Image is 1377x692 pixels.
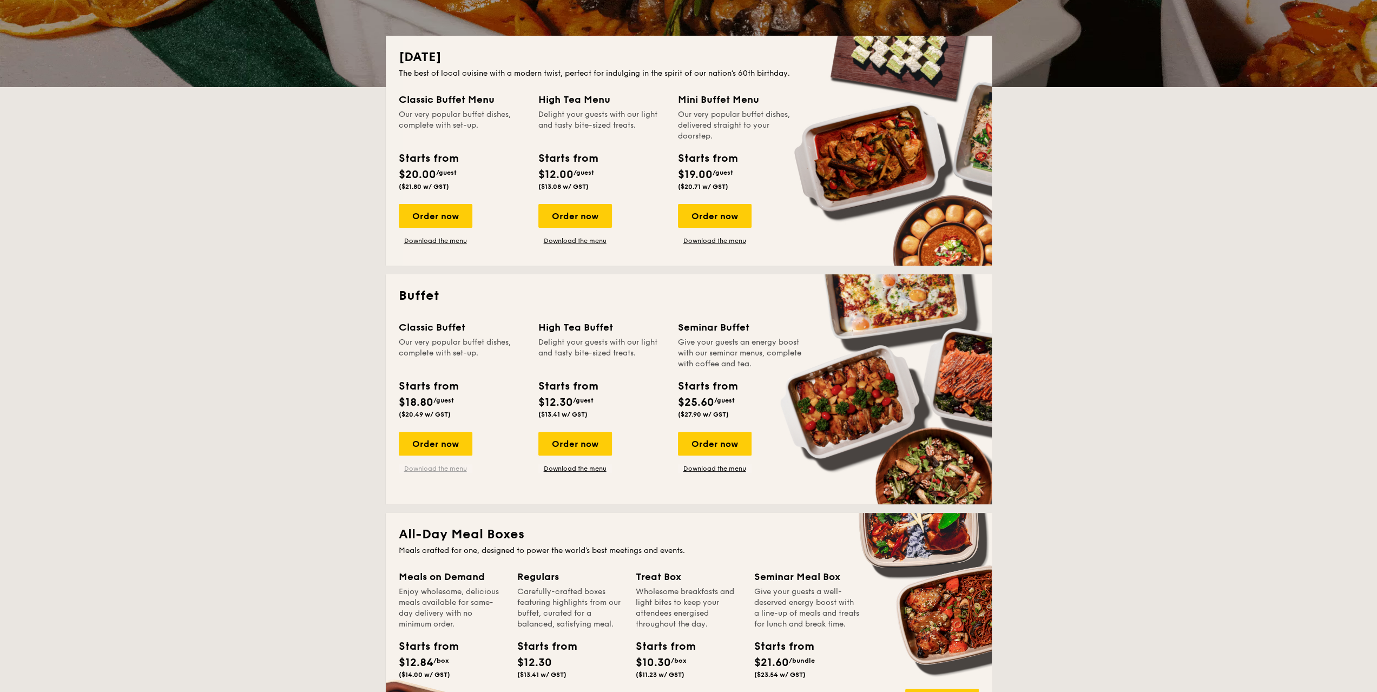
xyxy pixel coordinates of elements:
[538,168,574,181] span: $12.00
[538,396,573,409] span: $12.30
[789,657,815,664] span: /bundle
[678,109,805,142] div: Our very popular buffet dishes, delivered straight to your doorstep.
[517,656,552,669] span: $12.30
[754,569,860,584] div: Seminar Meal Box
[399,526,979,543] h2: All-Day Meal Boxes
[714,397,735,404] span: /guest
[678,150,737,167] div: Starts from
[399,586,504,630] div: Enjoy wholesome, delicious meals available for same-day delivery with no minimum order.
[678,396,714,409] span: $25.60
[399,378,458,394] div: Starts from
[517,569,623,584] div: Regulars
[538,183,589,190] span: ($13.08 w/ GST)
[399,464,472,473] a: Download the menu
[399,68,979,79] div: The best of local cuisine with a modern twist, perfect for indulging in the spirit of our nation’...
[399,396,433,409] span: $18.80
[538,464,612,473] a: Download the menu
[399,92,525,107] div: Classic Buffet Menu
[538,109,665,142] div: Delight your guests with our light and tasty bite-sized treats.
[538,236,612,245] a: Download the menu
[636,569,741,584] div: Treat Box
[538,92,665,107] div: High Tea Menu
[399,287,979,305] h2: Buffet
[678,168,713,181] span: $19.00
[399,411,451,418] span: ($20.49 w/ GST)
[399,545,979,556] div: Meals crafted for one, designed to power the world's best meetings and events.
[399,320,525,335] div: Classic Buffet
[678,320,805,335] div: Seminar Buffet
[517,671,566,678] span: ($13.41 w/ GST)
[538,150,597,167] div: Starts from
[678,432,752,456] div: Order now
[399,204,472,228] div: Order now
[678,183,728,190] span: ($20.71 w/ GST)
[754,638,803,655] div: Starts from
[754,586,860,630] div: Give your guests a well-deserved energy boost with a line-up of meals and treats for lunch and br...
[399,109,525,142] div: Our very popular buffet dishes, complete with set-up.
[399,638,447,655] div: Starts from
[678,337,805,370] div: Give your guests an energy boost with our seminar menus, complete with coffee and tea.
[433,657,449,664] span: /box
[517,586,623,630] div: Carefully-crafted boxes featuring highlights from our buffet, curated for a balanced, satisfying ...
[433,397,454,404] span: /guest
[538,411,588,418] span: ($13.41 w/ GST)
[678,378,737,394] div: Starts from
[399,168,436,181] span: $20.00
[399,337,525,370] div: Our very popular buffet dishes, complete with set-up.
[671,657,687,664] span: /box
[399,656,433,669] span: $12.84
[678,204,752,228] div: Order now
[399,671,450,678] span: ($14.00 w/ GST)
[636,671,684,678] span: ($11.23 w/ GST)
[538,378,597,394] div: Starts from
[399,236,472,245] a: Download the menu
[538,320,665,335] div: High Tea Buffet
[678,236,752,245] a: Download the menu
[678,464,752,473] a: Download the menu
[517,638,566,655] div: Starts from
[399,183,449,190] span: ($21.80 w/ GST)
[636,656,671,669] span: $10.30
[399,150,458,167] div: Starts from
[754,656,789,669] span: $21.60
[399,569,504,584] div: Meals on Demand
[538,432,612,456] div: Order now
[574,169,594,176] span: /guest
[713,169,733,176] span: /guest
[436,169,457,176] span: /guest
[573,397,594,404] span: /guest
[636,586,741,630] div: Wholesome breakfasts and light bites to keep your attendees energised throughout the day.
[636,638,684,655] div: Starts from
[754,671,806,678] span: ($23.54 w/ GST)
[678,411,729,418] span: ($27.90 w/ GST)
[538,204,612,228] div: Order now
[678,92,805,107] div: Mini Buffet Menu
[399,49,979,66] h2: [DATE]
[538,337,665,370] div: Delight your guests with our light and tasty bite-sized treats.
[399,432,472,456] div: Order now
